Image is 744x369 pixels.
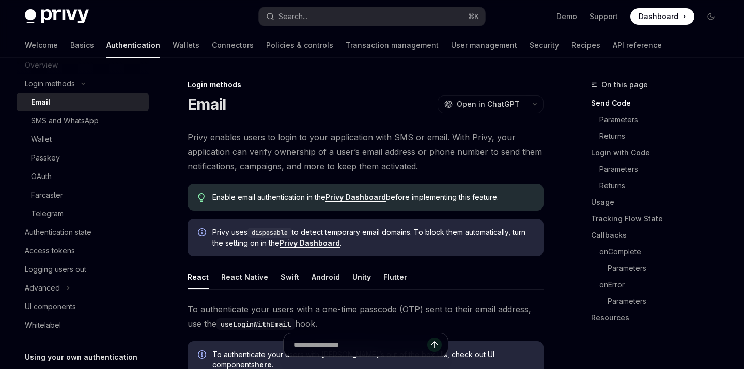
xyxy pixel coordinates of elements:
[25,226,91,238] div: Authentication state
[188,302,544,331] span: To authenticate your users with a one-time passcode (OTP) sent to their email address, use the hook.
[556,11,577,22] a: Demo
[17,74,149,93] button: Toggle Login methods section
[278,10,307,23] div: Search...
[31,170,52,183] div: OAuth
[352,265,371,289] div: Unity
[591,244,727,260] a: onComplete
[221,265,268,289] div: React Native
[266,33,333,58] a: Policies & controls
[468,12,479,21] span: ⌘ K
[247,228,292,238] code: disposable
[31,152,60,164] div: Passkey
[17,93,149,111] a: Email
[212,227,533,248] span: Privy uses to detect temporary email domains. To block them automatically, turn the setting on in...
[188,79,544,90] div: Login methods
[31,96,50,108] div: Email
[25,300,76,313] div: UI components
[17,242,149,260] a: Access tokens
[31,189,63,201] div: Farcaster
[25,351,137,363] h5: Using your own authentication
[591,145,727,161] a: Login with Code
[346,33,439,58] a: Transaction management
[173,33,199,58] a: Wallets
[259,7,485,26] button: Open search
[438,95,526,113] button: Open in ChatGPT
[188,95,226,114] h1: Email
[70,33,94,58] a: Basics
[591,260,727,277] a: Parameters
[591,161,727,178] a: Parameters
[703,8,719,25] button: Toggle dark mode
[530,33,559,58] a: Security
[106,33,160,58] a: Authentication
[25,245,75,257] div: Access tokens
[212,192,533,202] span: Enable email authentication in the before implementing this feature.
[613,33,662,58] a: API reference
[188,130,544,173] span: Privy enables users to login to your application with SMS or email. With Privy, your application ...
[17,260,149,279] a: Logging users out
[601,78,648,91] span: On this page
[281,265,299,289] div: Swift
[591,293,727,310] a: Parameters
[198,228,208,238] svg: Info
[427,338,442,352] button: Send message
[451,33,517,58] a: User management
[247,228,292,236] a: disposable
[25,282,60,294] div: Advanced
[312,265,340,289] div: Android
[591,128,727,145] a: Returns
[17,167,149,186] a: OAuth
[591,211,727,227] a: Tracking Flow State
[31,115,99,127] div: SMS and WhatsApp
[639,11,678,22] span: Dashboard
[590,11,618,22] a: Support
[591,194,727,211] a: Usage
[591,111,727,128] a: Parameters
[17,316,149,334] a: Whitelabel
[25,9,89,24] img: dark logo
[17,111,149,130] a: SMS and WhatsApp
[591,277,727,293] a: onError
[280,238,340,248] a: Privy Dashboard
[212,33,254,58] a: Connectors
[17,204,149,223] a: Telegram
[31,133,52,146] div: Wallet
[591,178,727,194] a: Returns
[591,310,727,326] a: Resources
[17,149,149,167] a: Passkey
[17,130,149,149] a: Wallet
[25,77,75,90] div: Login methods
[591,95,727,111] a: Send Code
[591,227,727,244] a: Callbacks
[25,263,86,276] div: Logging users out
[457,99,520,109] span: Open in ChatGPT
[17,279,149,297] button: Toggle Advanced section
[326,192,386,202] a: Privy Dashboard
[216,318,295,330] code: useLoginWithEmail
[188,265,209,289] div: React
[17,223,149,242] a: Authentication state
[383,265,407,289] div: Flutter
[571,33,600,58] a: Recipes
[31,207,64,220] div: Telegram
[25,33,58,58] a: Welcome
[630,8,694,25] a: Dashboard
[17,186,149,204] a: Farcaster
[294,333,427,356] input: Ask a question...
[198,193,205,202] svg: Tip
[17,297,149,316] a: UI components
[25,319,61,331] div: Whitelabel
